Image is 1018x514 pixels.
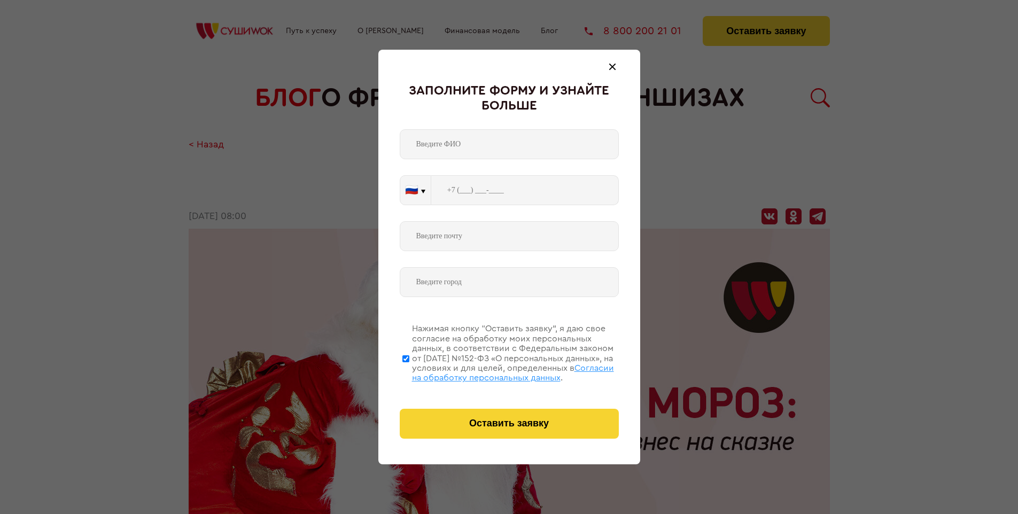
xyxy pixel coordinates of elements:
[400,221,619,251] input: Введите почту
[412,364,614,382] span: Согласии на обработку персональных данных
[400,176,431,205] button: 🇷🇺
[400,267,619,297] input: Введите город
[412,324,619,383] div: Нажимая кнопку “Оставить заявку”, я даю свое согласие на обработку моих персональных данных, в со...
[400,409,619,439] button: Оставить заявку
[400,84,619,113] div: Заполните форму и узнайте больше
[431,175,619,205] input: +7 (___) ___-____
[400,129,619,159] input: Введите ФИО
